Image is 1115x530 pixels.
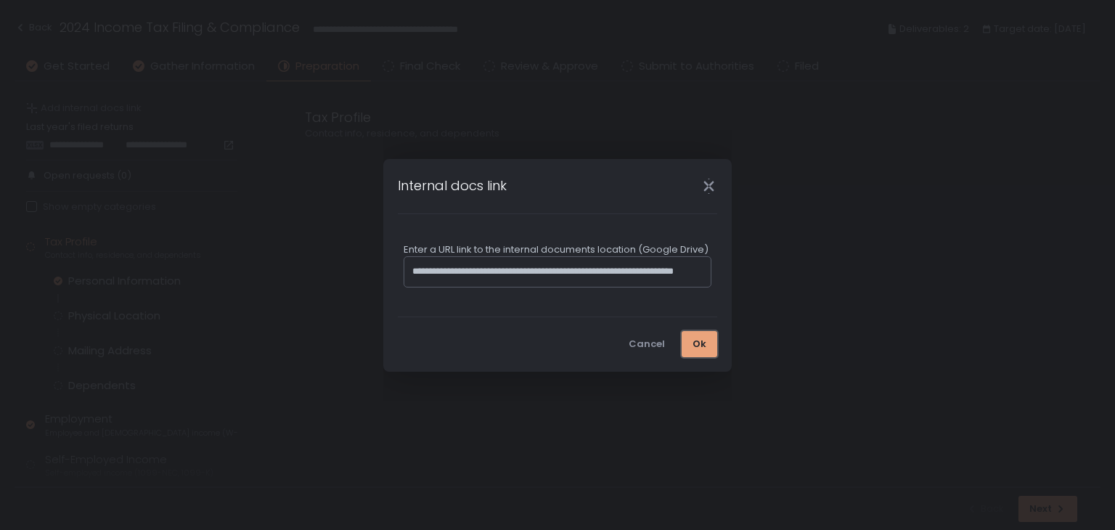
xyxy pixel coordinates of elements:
[404,243,711,256] div: Enter a URL link to the internal documents location (Google Drive)
[618,331,676,357] button: Cancel
[682,331,717,357] button: Ok
[398,176,507,195] h1: Internal docs link
[685,178,732,195] div: Close
[629,338,665,351] div: Cancel
[693,338,706,351] div: Ok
